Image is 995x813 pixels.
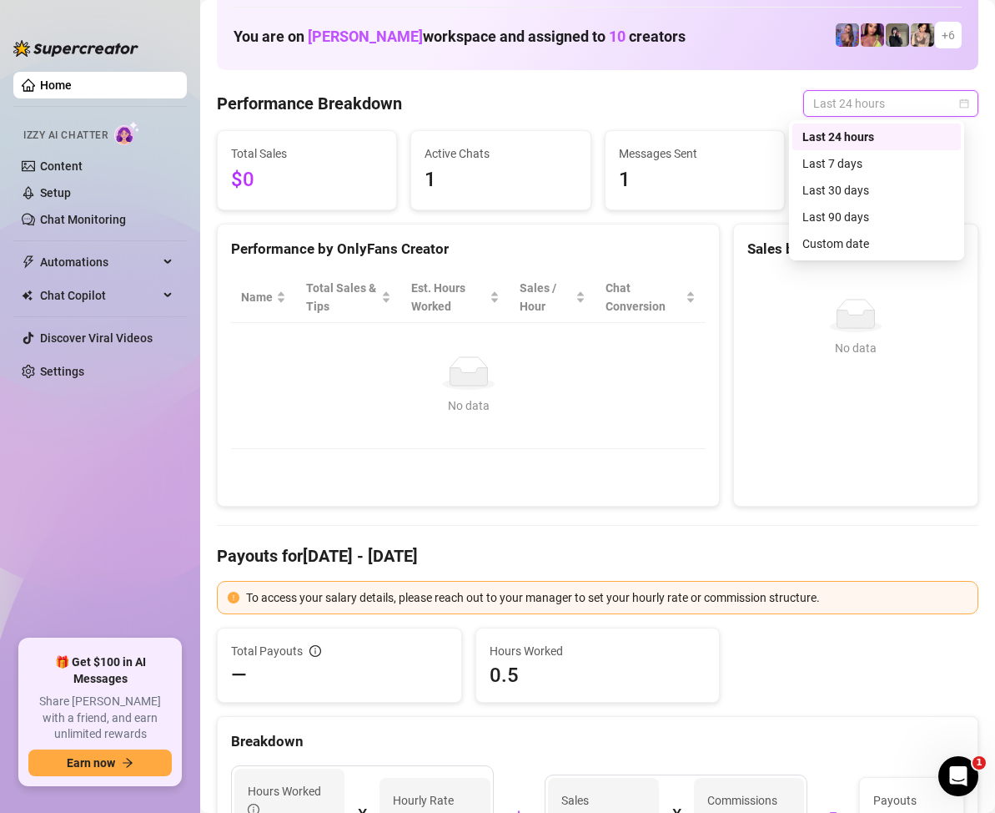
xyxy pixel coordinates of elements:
img: Jenna [911,23,934,47]
span: Last 24 hours [813,91,968,116]
span: Total Payouts [231,642,303,660]
div: Custom date [792,230,961,257]
span: $0 [231,164,383,196]
div: Custom date [802,235,951,253]
article: Hourly Rate [393,791,454,810]
img: Anna [886,23,909,47]
span: Total Sales [231,144,383,163]
div: Last 24 hours [802,128,951,146]
span: Izzy AI Chatter [23,128,108,144]
div: Performance by OnlyFans Creator [231,238,706,260]
span: Total Sales & Tips [306,279,378,316]
span: 🎁 Get $100 in AI Messages [28,654,172,687]
span: Name [241,288,273,306]
span: calendar [959,98,969,109]
th: Name [231,272,296,323]
h4: Payouts for [DATE] - [DATE] [217,544,978,568]
button: Earn nowarrow-right [28,750,172,776]
a: Settings [40,365,84,378]
div: Last 90 days [802,208,951,226]
span: Hours Worked [490,642,706,660]
span: thunderbolt [22,255,35,269]
span: 1 [425,164,576,196]
span: Share [PERSON_NAME] with a friend, and earn unlimited rewards [28,694,172,743]
div: Last 7 days [802,154,951,173]
img: logo-BBDzfeDw.svg [13,40,138,57]
article: Commissions [707,791,777,810]
span: 0.5 [490,662,706,689]
th: Total Sales & Tips [296,272,401,323]
a: Setup [40,186,71,199]
img: AI Chatter [114,121,140,145]
span: 1 [619,164,771,196]
iframe: Intercom live chat [938,756,978,796]
span: Automations [40,249,158,275]
div: To access your salary details, please reach out to your manager to set your hourly rate or commis... [246,588,967,607]
span: [PERSON_NAME] [308,28,423,45]
div: No data [248,396,689,415]
div: Last 7 days [792,150,961,177]
span: info-circle [309,645,321,657]
div: Last 30 days [802,181,951,199]
img: Chat Copilot [22,290,33,301]
th: Sales / Hour [510,272,595,323]
span: Sales / Hour [520,279,571,316]
div: No data [754,339,957,357]
th: Chat Conversion [595,272,706,323]
a: Chat Monitoring [40,213,126,226]
div: Est. Hours Worked [411,279,487,316]
span: Earn now [67,756,115,770]
a: Content [40,159,83,173]
a: Discover Viral Videos [40,331,153,345]
img: GODDESS [861,23,884,47]
span: Messages Sent [619,144,771,163]
span: Sales [561,791,645,810]
a: Home [40,78,72,92]
span: 10 [609,28,626,45]
img: Ava [836,23,859,47]
span: Active Chats [425,144,576,163]
span: arrow-right [122,757,133,769]
span: Payouts [873,791,951,810]
span: Chat Copilot [40,282,158,309]
span: — [231,662,247,689]
span: + 6 [942,26,955,44]
div: Last 24 hours [792,124,961,150]
h4: Performance Breakdown [217,92,402,115]
span: exclamation-circle [228,592,239,603]
div: Sales by OnlyFans Creator [747,238,964,260]
h1: You are on workspace and assigned to creators [234,28,686,46]
span: 1 [972,756,986,770]
span: Chat Conversion [606,279,683,316]
div: Breakdown [231,730,964,753]
div: Last 90 days [792,204,961,230]
div: Last 30 days [792,177,961,204]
